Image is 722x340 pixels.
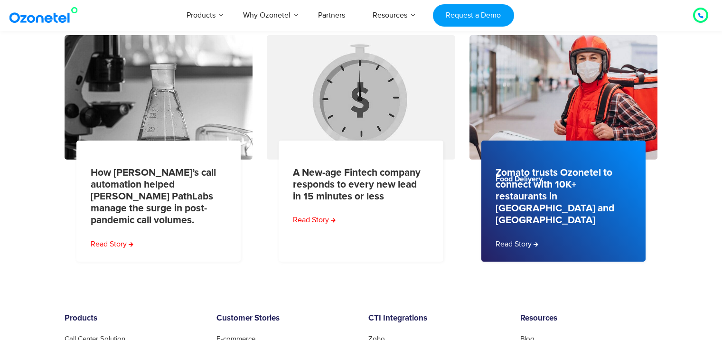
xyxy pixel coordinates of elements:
a: Zomato trusts Ozonetel to connect with 10K+ restaurants in [GEOGRAPHIC_DATA] and [GEOGRAPHIC_DATA] [496,167,626,227]
a: Read more about How Ozonetel’s call automation helped Dr Lal PathLabs manage the surge in post-pa... [91,238,133,250]
h6: CTI Integrations [368,314,506,323]
a: Request a Demo [433,4,514,27]
h6: Resources [520,314,658,323]
a: Read more about A New-age Fintech company responds to every new lead in 15 minutes or less [293,214,336,226]
h6: Products [65,314,202,323]
div: Food Delivery [481,163,658,183]
h6: Customer Stories [216,314,354,323]
a: Read more about Zomato trusts Ozonetel to connect with 10K+ restaurants in India and the UAE [496,238,538,250]
a: How [PERSON_NAME]’s call automation helped [PERSON_NAME] PathLabs manage the surge in post-pandem... [91,167,221,227]
a: A New-age Fintech company responds to every new lead in 15 minutes or less [293,167,423,203]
